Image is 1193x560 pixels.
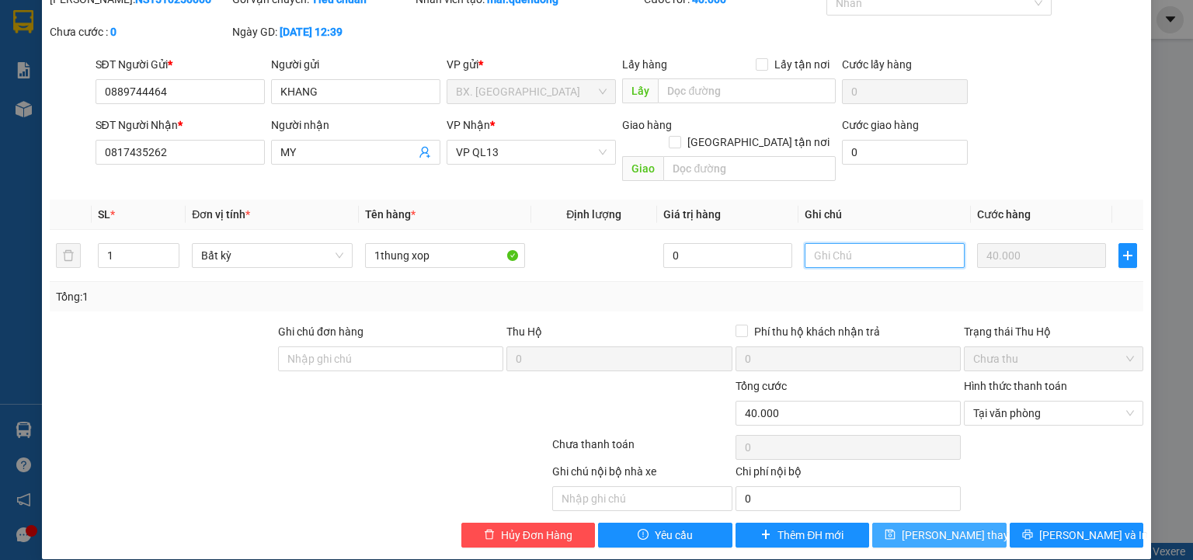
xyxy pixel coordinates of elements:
input: Nhập ghi chú [552,486,732,511]
th: Ghi chú [798,200,971,230]
input: Dọc đường [663,156,836,181]
div: Chưa cước : [50,23,229,40]
span: exclamation-circle [638,529,649,541]
span: VP Nhận [447,119,490,131]
span: Cước hàng [977,208,1031,221]
span: Bất kỳ [201,244,343,267]
div: Chưa thanh toán [551,436,733,463]
span: Thu Hộ [506,325,542,338]
button: deleteHủy Đơn Hàng [461,523,596,548]
input: VD: Bàn, Ghế [365,243,525,268]
span: Phí thu hộ khách nhận trả [748,323,886,340]
b: [DATE] 12:39 [280,26,343,38]
button: plus [1118,243,1137,268]
span: BX. Ninh Sơn [456,80,607,103]
input: Ghi chú đơn hàng [278,346,503,371]
span: delete [484,529,495,541]
div: Người gửi [271,56,440,73]
span: plus [1119,249,1136,262]
span: save [885,529,896,541]
input: Cước lấy hàng [842,79,968,104]
span: Tổng cước [736,380,787,392]
div: Chi phí nội bộ [736,463,961,486]
span: Hủy Đơn Hàng [501,527,572,544]
span: printer [1022,529,1033,541]
label: Cước lấy hàng [842,58,912,71]
div: Ngày GD: [232,23,412,40]
button: save[PERSON_NAME] thay đổi [872,523,1007,548]
span: Chưa thu [973,347,1134,370]
span: Thêm ĐH mới [777,527,843,544]
div: Tổng: 1 [56,288,461,305]
button: plusThêm ĐH mới [736,523,870,548]
span: Giá trị hàng [663,208,721,221]
label: Cước giao hàng [842,119,919,131]
input: Ghi Chú [805,243,965,268]
input: 0 [977,243,1106,268]
div: Trạng thái Thu Hộ [964,323,1143,340]
span: Giao [622,156,663,181]
span: Đơn vị tính [192,208,250,221]
button: exclamation-circleYêu cầu [598,523,732,548]
div: Người nhận [271,117,440,134]
span: Tại văn phòng [973,402,1134,425]
span: Lấy [622,78,658,103]
span: SL [98,208,110,221]
div: VP gửi [447,56,616,73]
span: VP QL13 [456,141,607,164]
span: Lấy tận nơi [768,56,836,73]
span: [PERSON_NAME] và In [1039,527,1148,544]
label: Ghi chú đơn hàng [278,325,363,338]
b: 0 [110,26,117,38]
span: Giao hàng [622,119,672,131]
span: Lấy hàng [622,58,667,71]
span: [GEOGRAPHIC_DATA] tận nơi [681,134,836,151]
input: Dọc đường [658,78,836,103]
div: SĐT Người Nhận [96,117,265,134]
button: delete [56,243,81,268]
span: user-add [419,146,431,158]
input: Cước giao hàng [842,140,968,165]
span: Yêu cầu [655,527,693,544]
div: Ghi chú nội bộ nhà xe [552,463,732,486]
button: printer[PERSON_NAME] và In [1010,523,1144,548]
span: Định lượng [566,208,621,221]
span: plus [760,529,771,541]
label: Hình thức thanh toán [964,380,1067,392]
div: SĐT Người Gửi [96,56,265,73]
span: Tên hàng [365,208,416,221]
span: [PERSON_NAME] thay đổi [902,527,1026,544]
